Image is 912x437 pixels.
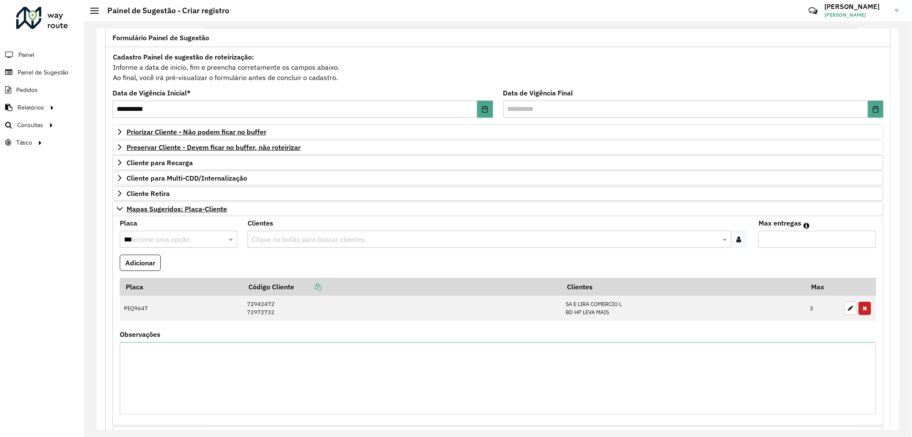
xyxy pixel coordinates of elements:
[113,53,254,61] strong: Cadastro Painel de sugestão de roteirização:
[503,88,573,98] label: Data de Vigência Final
[294,282,322,291] a: Copiar
[16,86,38,95] span: Pedidos
[868,101,883,118] button: Choose Date
[112,186,883,201] a: Cliente Retira
[18,51,34,59] span: Painel
[127,175,247,181] span: Cliente para Multi-CDD/Internalização
[127,159,193,166] span: Cliente para Recarga
[127,144,301,151] span: Preservar Cliente - Devem ficar no buffer, não roteirizar
[112,125,883,139] a: Priorizar Cliente - Não podem ficar no buffer
[127,205,227,212] span: Mapas Sugeridos: Placa-Cliente
[806,278,840,296] th: Max
[804,2,822,20] a: Contato Rápido
[112,34,209,41] span: Formulário Painel de Sugestão
[477,101,493,118] button: Choose Date
[120,296,242,321] td: PEQ9647
[112,202,883,216] a: Mapas Sugeridos: Placa-Cliente
[120,329,160,339] label: Observações
[17,121,43,130] span: Consultas
[127,128,266,135] span: Priorizar Cliente - Não podem ficar no buffer
[112,155,883,170] a: Cliente para Recarga
[18,68,68,77] span: Painel de Sugestão
[242,296,561,321] td: 72942472 72972732
[759,218,801,228] label: Max entregas
[112,51,883,83] div: Informe a data de inicio, fim e preencha corretamente os campos abaixo. Ao final, você irá pré-vi...
[127,190,170,197] span: Cliente Retira
[112,88,191,98] label: Data de Vigência Inicial
[112,216,883,426] div: Mapas Sugeridos: Placa-Cliente
[561,296,806,321] td: SA E LIRA COMERCIO L BD HP LEVA MAIS
[112,171,883,185] a: Cliente para Multi-CDD/Internalização
[248,218,273,228] label: Clientes
[561,278,806,296] th: Clientes
[120,218,137,228] label: Placa
[242,278,561,296] th: Código Cliente
[112,140,883,155] a: Preservar Cliente - Devem ficar no buffer, não roteirizar
[99,6,229,15] h2: Painel de Sugestão - Criar registro
[803,222,809,229] em: Máximo de clientes que serão colocados na mesma rota com os clientes informados
[16,138,32,147] span: Tático
[120,278,242,296] th: Placa
[120,255,161,271] button: Adicionar
[824,11,888,19] span: [PERSON_NAME]
[18,103,44,112] span: Relatórios
[806,296,840,321] td: 3
[824,3,888,11] h3: [PERSON_NAME]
